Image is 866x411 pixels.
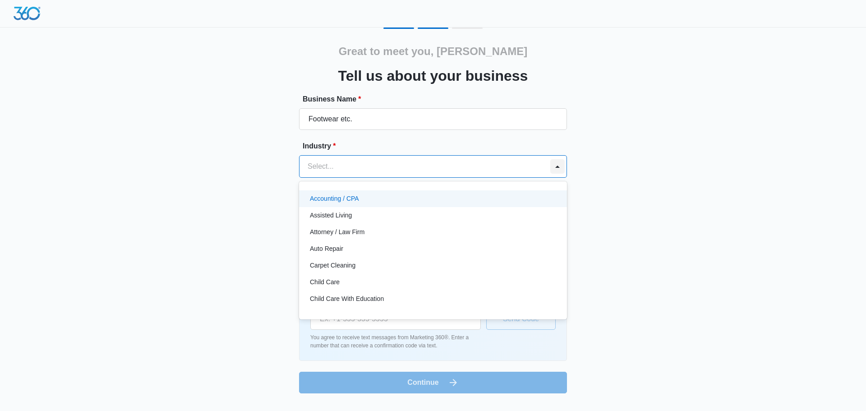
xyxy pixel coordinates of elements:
h3: Tell us about your business [338,65,528,87]
p: Auto Repair [310,244,343,254]
p: You agree to receive text messages from Marketing 360®. Enter a number that can receive a confirm... [310,333,481,350]
input: e.g. Jane's Plumbing [299,108,567,130]
p: Child Care [310,277,340,287]
p: Carpet Cleaning [310,261,355,270]
p: Chiropractor [310,311,345,320]
p: Accounting / CPA [310,194,359,203]
label: Business Name [303,94,571,105]
label: Industry [303,141,571,152]
p: Attorney / Law Firm [310,227,364,237]
p: Assisted Living [310,211,352,220]
p: Child Care With Education [310,294,384,304]
h2: Great to meet you, [PERSON_NAME] [339,43,528,60]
